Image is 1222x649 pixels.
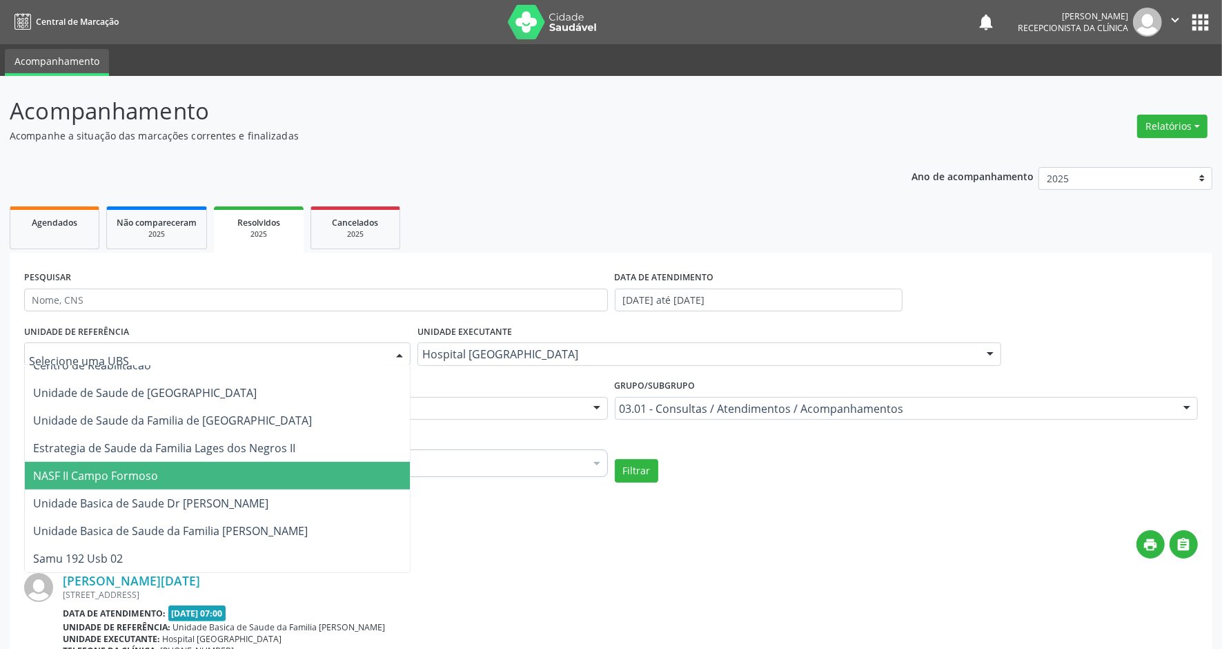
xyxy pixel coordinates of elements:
[63,633,160,645] b: Unidade executante:
[615,459,658,483] button: Filtrar
[33,551,123,566] span: Samu 192 Usb 02
[33,523,308,539] span: Unidade Basica de Saude da Familia [PERSON_NAME]
[620,402,1170,416] span: 03.01 - Consultas / Atendimentos / Acompanhamentos
[10,128,851,143] p: Acompanhe a situação das marcações correntes e finalizadas
[117,229,197,240] div: 2025
[10,10,119,33] a: Central de Marcação
[10,94,851,128] p: Acompanhamento
[417,321,512,342] label: UNIDADE EXECUTANTE
[63,608,166,619] b: Data de atendimento:
[321,229,390,240] div: 2025
[976,12,996,32] button: notifications
[1162,8,1188,37] button: 
[1018,22,1128,34] span: Recepcionista da clínica
[63,621,170,633] b: Unidade de referência:
[615,289,903,312] input: Selecione um intervalo
[224,229,294,240] div: 2025
[615,267,714,289] label: DATA DE ATENDIMENTO
[422,347,973,361] span: Hospital [GEOGRAPHIC_DATA]
[24,321,129,342] label: UNIDADE DE REFERÊNCIA
[168,606,226,621] span: [DATE] 07:00
[1143,537,1159,552] i: print
[33,468,158,483] span: NASF II Campo Formoso
[1170,530,1198,559] button: 
[237,217,280,229] span: Resolvidos
[33,413,312,428] span: Unidade de Saude da Familia de [GEOGRAPHIC_DATA]
[33,385,257,400] span: Unidade de Saude de [GEOGRAPHIC_DATA]
[63,589,1198,601] div: [STREET_ADDRESS]
[24,267,71,289] label: PESQUISAR
[24,289,608,312] input: Nome, CNS
[615,376,696,397] label: Grupo/Subgrupo
[117,217,197,229] span: Não compareceram
[173,621,386,633] span: Unidade Basica de Saude da Familia [PERSON_NAME]
[63,573,200,588] a: [PERSON_NAME][DATE]
[1176,537,1192,552] i: 
[1018,10,1128,22] div: [PERSON_NAME]
[911,167,1034,184] p: Ano de acompanhamento
[24,573,53,602] img: img
[1167,12,1183,28] i: 
[1137,115,1208,138] button: Relatórios
[163,633,282,645] span: Hospital [GEOGRAPHIC_DATA]
[32,217,77,229] span: Agendados
[33,496,268,511] span: Unidade Basica de Saude Dr [PERSON_NAME]
[1133,8,1162,37] img: img
[333,217,379,229] span: Cancelados
[29,347,382,375] input: Selecione uma UBS
[1136,530,1165,559] button: print
[33,440,295,456] span: Estrategia de Saude da Familia Lages dos Negros II
[1188,10,1212,35] button: apps
[36,16,119,28] span: Central de Marcação
[5,49,109,76] a: Acompanhamento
